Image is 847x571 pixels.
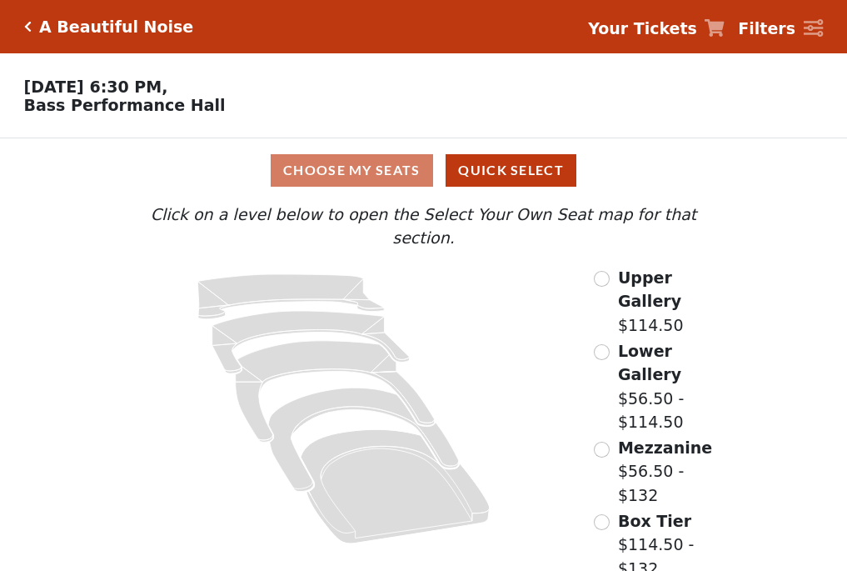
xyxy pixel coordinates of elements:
[618,268,681,311] span: Upper Gallery
[588,17,725,41] a: Your Tickets
[738,17,823,41] a: Filters
[738,19,795,38] strong: Filters
[117,203,729,250] p: Click on a level below to open the Select Your Own Seat map for that section.
[618,438,712,457] span: Mezzanine
[618,342,681,384] span: Lower Gallery
[618,436,730,508] label: $56.50 - $132
[24,21,32,33] a: Click here to go back to filters
[618,339,730,434] label: $56.50 - $114.50
[301,429,491,543] path: Orchestra / Parterre Circle - Seats Available: 31
[588,19,697,38] strong: Your Tickets
[39,18,193,37] h5: A Beautiful Noise
[618,266,730,338] label: $114.50
[446,154,576,187] button: Quick Select
[618,512,691,530] span: Box Tier
[212,311,410,373] path: Lower Gallery - Seats Available: 51
[198,274,385,319] path: Upper Gallery - Seats Available: 295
